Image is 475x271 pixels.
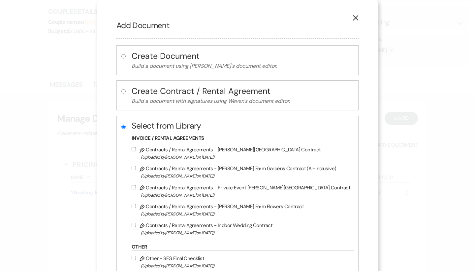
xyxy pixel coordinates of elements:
label: Contracts / Rental Agreements - Private Event [PERSON_NAME][GEOGRAPHIC_DATA] Contract [132,183,350,199]
button: Create DocumentBuild a document using [PERSON_NAME]'s document editor. [132,50,354,70]
input: Contracts / Rental Agreements - [PERSON_NAME] Farm Gardens Contract (All-Inclusive)(Uploaded by[P... [132,166,136,170]
input: Other - SFG Final Checklist(Uploaded by[PERSON_NAME]on [DATE]) [132,256,136,260]
input: Contracts / Rental Agreements - [PERSON_NAME][GEOGRAPHIC_DATA] Contract(Uploaded by[PERSON_NAME]o... [132,147,136,151]
p: Build a document using [PERSON_NAME]'s document editor. [132,62,354,70]
span: (Uploaded by [PERSON_NAME] on [DATE] ) [141,229,350,237]
label: Other - SFG Final Checklist [132,254,350,270]
h2: Add Document [116,20,359,31]
input: Contracts / Rental Agreements - Indoor Wedding Contract(Uploaded by[PERSON_NAME]on [DATE]) [132,223,136,227]
label: Contracts / Rental Agreements - Indoor Wedding Contract [132,221,350,237]
button: Create Contract / Rental AgreementBuild a document with signatures using Weven's document editor. [132,85,354,105]
h4: Create Document [132,50,354,62]
h4: Select from Library [132,120,354,132]
span: (Uploaded by [PERSON_NAME] on [DATE] ) [141,262,350,270]
label: Contracts / Rental Agreements - [PERSON_NAME] Farm Flowers Contract [132,202,350,218]
input: Contracts / Rental Agreements - [PERSON_NAME] Farm Flowers Contract(Uploaded by[PERSON_NAME]on [D... [132,204,136,208]
h4: Create Contract / Rental Agreement [132,85,354,97]
span: (Uploaded by [PERSON_NAME] on [DATE] ) [141,210,350,218]
label: Contracts / Rental Agreements - [PERSON_NAME][GEOGRAPHIC_DATA] Contract [132,145,350,161]
span: (Uploaded by [PERSON_NAME] on [DATE] ) [141,172,350,180]
p: Build a document with signatures using Weven's document editor. [132,97,354,105]
span: (Uploaded by [PERSON_NAME] on [DATE] ) [141,191,350,199]
label: Contracts / Rental Agreements - [PERSON_NAME] Farm Gardens Contract (All-Inclusive) [132,164,350,180]
h6: Other [132,244,354,251]
input: Contracts / Rental Agreements - Private Event [PERSON_NAME][GEOGRAPHIC_DATA] Contract(Uploaded by... [132,185,136,189]
span: (Uploaded by [PERSON_NAME] on [DATE] ) [141,153,350,161]
h6: Invoice / Rental Agreements [132,135,354,142]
